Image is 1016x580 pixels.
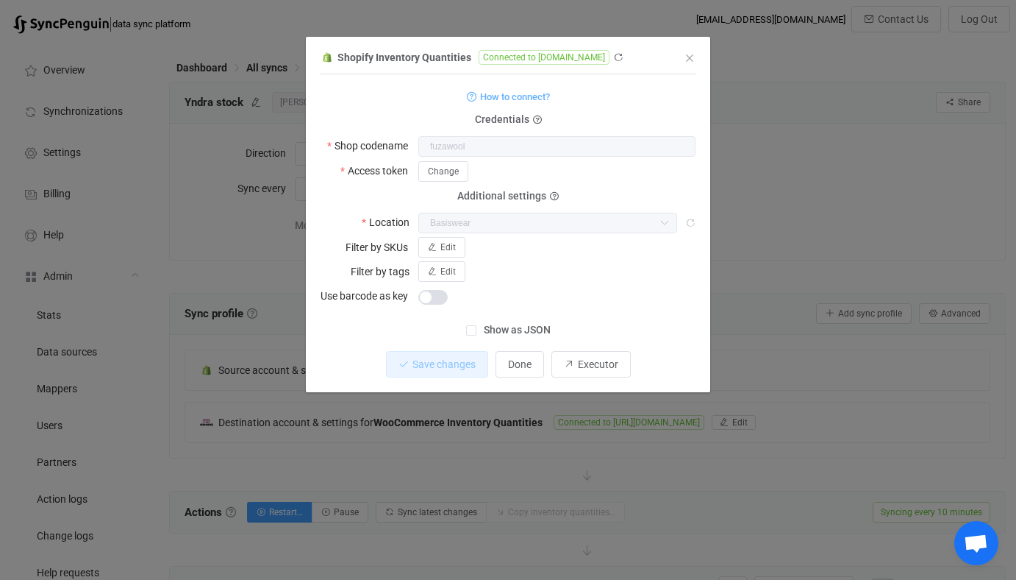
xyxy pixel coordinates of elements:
[321,286,417,306] label: Use barcode as key
[386,351,488,378] button: Save changes
[551,351,631,378] button: Executor
[954,521,998,565] a: Open chat
[508,358,532,370] span: Done
[412,358,476,370] span: Save changes
[496,351,544,378] button: Done
[476,323,551,337] span: Show as JSON
[306,37,710,392] div: dialog
[578,358,618,370] span: Executor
